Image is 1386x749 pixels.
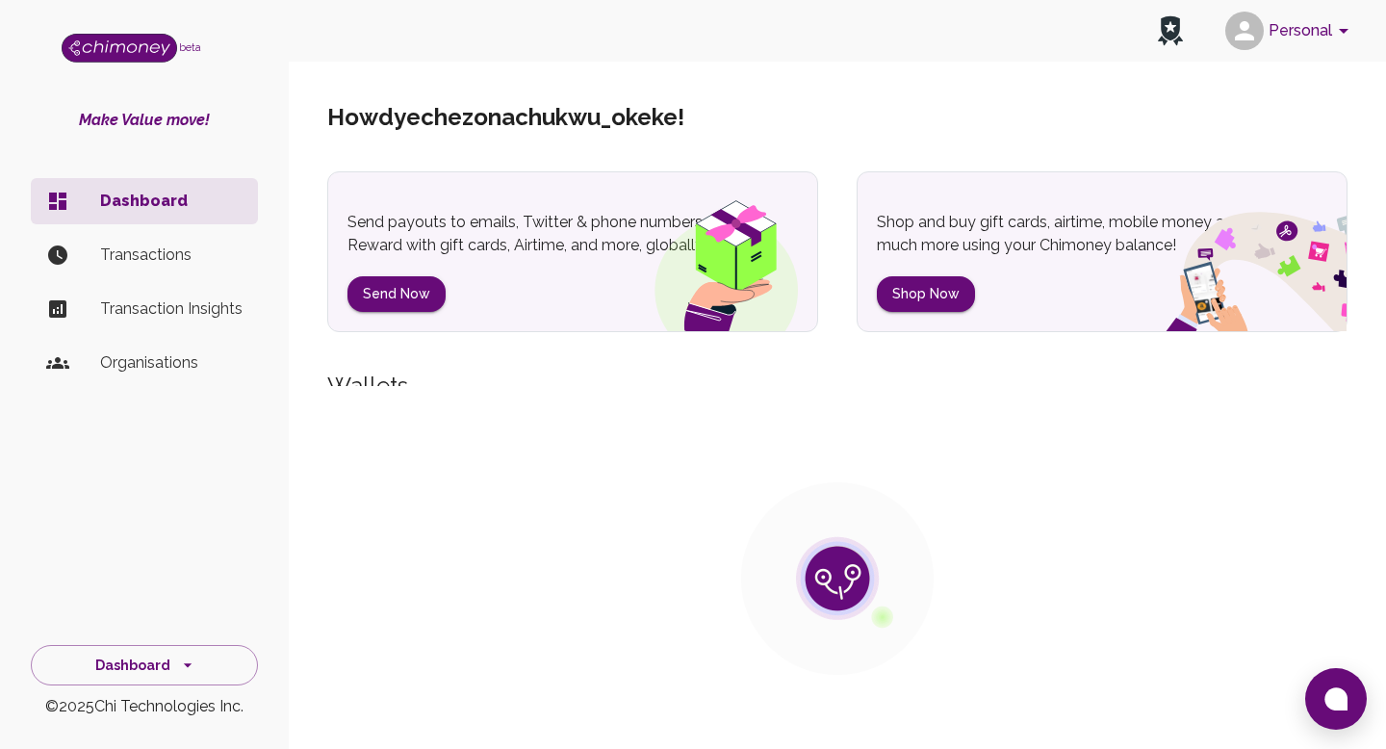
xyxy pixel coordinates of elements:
[100,351,243,374] p: Organisations
[1305,668,1367,730] button: Open chat window
[877,276,975,312] button: Shop Now
[741,482,934,675] img: public
[179,41,201,53] span: beta
[620,187,817,331] img: gift box
[100,190,243,213] p: Dashboard
[62,34,177,63] img: Logo
[100,297,243,321] p: Transaction Insights
[327,371,1347,401] h5: Wallets
[877,211,1252,257] p: Shop and buy gift cards, airtime, mobile money and much more using your Chimoney balance!
[1116,191,1347,331] img: social spend
[327,102,684,133] h5: Howdy echezonachukwu_okeke !
[31,645,258,686] button: Dashboard
[347,211,723,257] p: Send payouts to emails, Twitter & phone numbers. Reward with gift cards, Airtime, and more, globa...
[1218,6,1363,56] button: account of current user
[347,276,446,312] button: Send Now
[100,244,243,267] p: Transactions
